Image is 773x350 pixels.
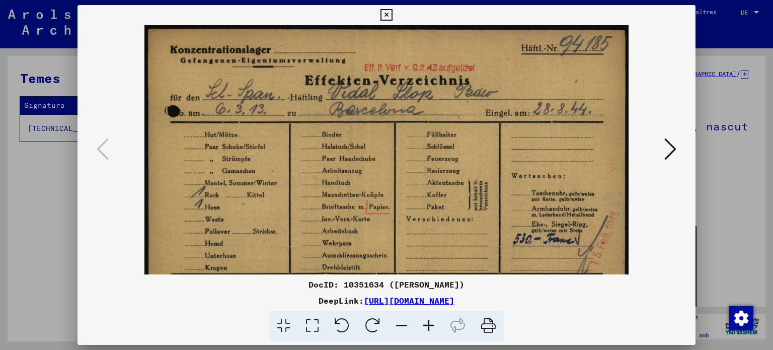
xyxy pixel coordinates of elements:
[308,279,465,290] font: DocID: 10351634 ([PERSON_NAME])
[364,296,454,306] a: [URL][DOMAIN_NAME]
[729,306,753,330] img: Canviar el consentiment
[319,296,364,306] font: DeepLink:
[729,306,753,330] div: Canviar el consentiment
